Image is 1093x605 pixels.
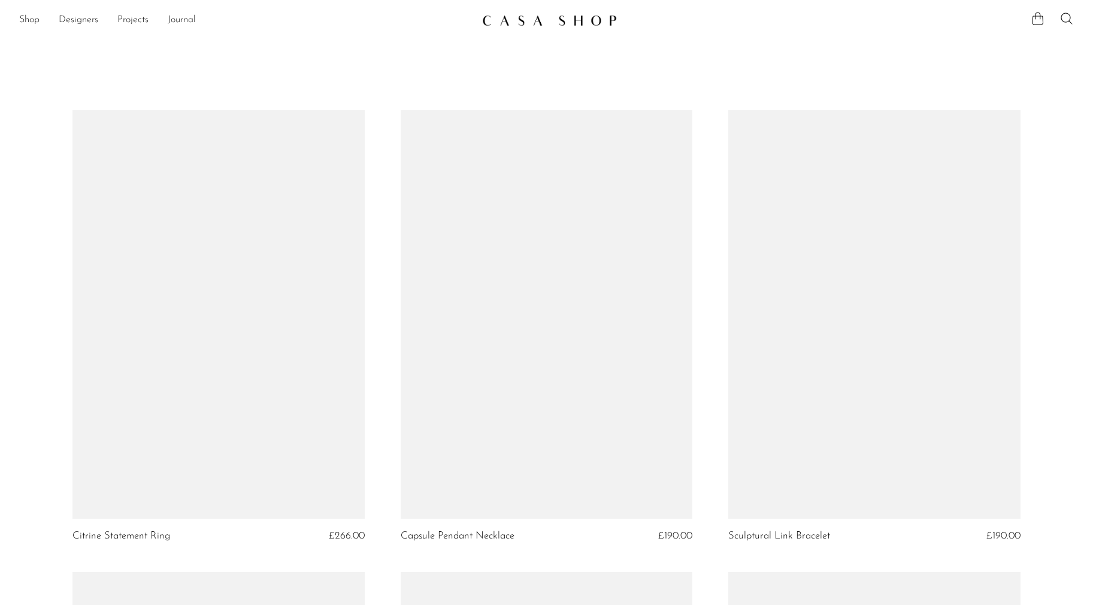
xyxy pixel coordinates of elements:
a: Sculptural Link Bracelet [728,531,830,542]
a: Journal [168,13,196,28]
span: £190.00 [986,531,1021,541]
a: Shop [19,13,40,28]
span: £266.00 [329,531,365,541]
a: Designers [59,13,98,28]
ul: NEW HEADER MENU [19,10,473,31]
a: Projects [117,13,149,28]
a: Citrine Statement Ring [72,531,170,542]
span: £190.00 [658,531,692,541]
a: Capsule Pendant Necklace [401,531,514,542]
nav: Desktop navigation [19,10,473,31]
